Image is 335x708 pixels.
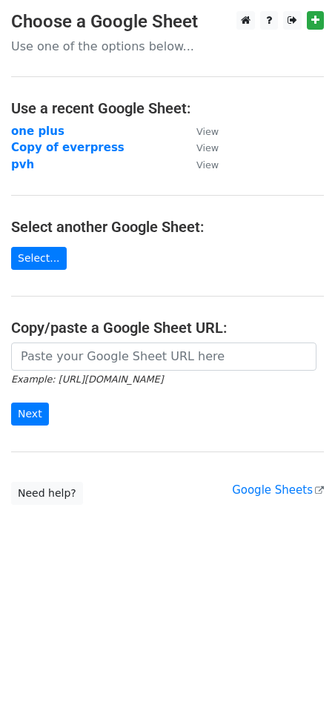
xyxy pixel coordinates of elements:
a: View [182,125,219,138]
small: View [196,126,219,137]
a: View [182,141,219,154]
input: Next [11,403,49,426]
small: View [196,159,219,171]
input: Paste your Google Sheet URL here [11,343,316,371]
a: Select... [11,247,67,270]
h4: Copy/paste a Google Sheet URL: [11,319,324,337]
a: pvh [11,158,34,171]
a: View [182,158,219,171]
h4: Use a recent Google Sheet: [11,99,324,117]
small: Example: [URL][DOMAIN_NAME] [11,374,163,385]
h4: Select another Google Sheet: [11,218,324,236]
a: Copy of everpress [11,141,125,154]
small: View [196,142,219,153]
a: one plus [11,125,64,138]
p: Use one of the options below... [11,39,324,54]
a: Google Sheets [232,483,324,497]
h3: Choose a Google Sheet [11,11,324,33]
a: Need help? [11,482,83,505]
